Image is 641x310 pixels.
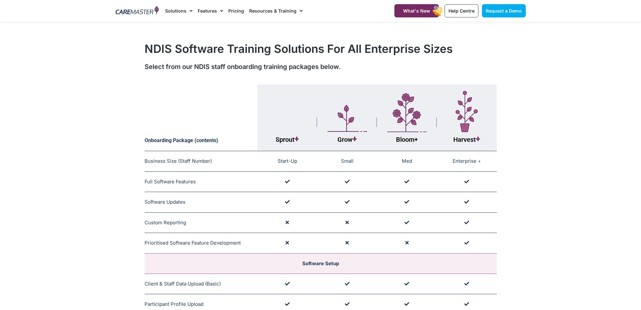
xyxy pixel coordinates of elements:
a: Request a Demo [482,4,526,17]
td: Software Updates [145,192,258,213]
a: Help Centre [445,4,478,17]
img: CareMaster Logo [116,6,159,16]
span: Grow [337,136,357,143]
td: Custom Reporting [145,212,258,233]
img: Layer_1-5.svg [327,105,367,132]
div: Select from our NDIS staff onboarding training packages below. [145,62,497,72]
a: What's New [394,4,439,17]
span: What's New [403,8,430,14]
span: Full Software Features [145,179,196,185]
td: Client & Staff Data Upload (Basic) [145,274,258,294]
td: Prioritised Software Feature Development [145,233,258,254]
span: + [353,134,357,144]
span: Software Setup [302,260,339,266]
td: Small [317,151,377,172]
span: Help Centre [448,8,475,14]
td: Enterprise + [437,151,497,172]
span: Harvest [453,136,480,143]
span: Sprout [276,136,299,143]
h1: NDIS Software Training Solutions For All Enterprise Sizes [145,42,497,55]
img: Layer_1-4-1.svg [387,93,427,132]
span: + [414,136,418,143]
span: + [476,134,480,144]
img: Layer_1-7-1.svg [456,91,478,132]
td: Med [377,151,437,172]
span: Business Size (Staff Number) [145,158,212,164]
td: Start-Up [257,151,317,172]
th: Onboarding Package (contents) [145,84,258,151]
span: Bloom [396,136,418,143]
span: + [295,134,299,144]
span: Request a Demo [486,8,522,14]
